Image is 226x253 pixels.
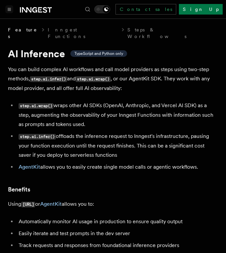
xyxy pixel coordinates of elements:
[74,51,123,56] span: TypeScript and Python only
[17,229,218,238] li: Easily iterate and test prompts in the dev server
[21,202,35,207] code: [URL]
[19,103,53,109] code: step.ai.wrap()
[17,132,218,160] li: offloads the inference request to Inngest's infrastructure, pausing your function execution until...
[17,162,218,172] li: allows you to easily create single model calls or agentic workflows.
[84,5,92,13] button: Find something...
[127,26,218,40] a: Steps & Workflows
[8,48,218,60] h1: AI Inference
[17,241,218,250] li: Track requests and responses from foundational inference providers
[8,65,218,93] p: You can build complex AI workflows and call model providers as steps using two-step methods, and ...
[19,134,56,140] code: step.ai.infer()
[19,164,40,170] a: AgentKit
[17,217,218,226] li: Automatically monitor AI usage in production to ensure quality output
[115,4,176,15] a: Contact sales
[179,4,223,15] a: Sign Up
[30,76,67,82] code: step.ai.infer()
[40,201,62,207] a: AgentKit
[8,26,38,40] span: Features
[48,26,118,40] a: Inngest Functions
[8,199,218,209] p: Using or allows you to:
[94,5,110,13] button: Toggle dark mode
[17,101,218,129] li: wraps other AI SDKs (OpenAI, Anthropic, and Vercel AI SDK) as a step, augmenting the observabilit...
[5,5,13,13] button: Toggle navigation
[8,185,30,194] a: Benefits
[76,76,111,82] code: step.ai.wrap()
